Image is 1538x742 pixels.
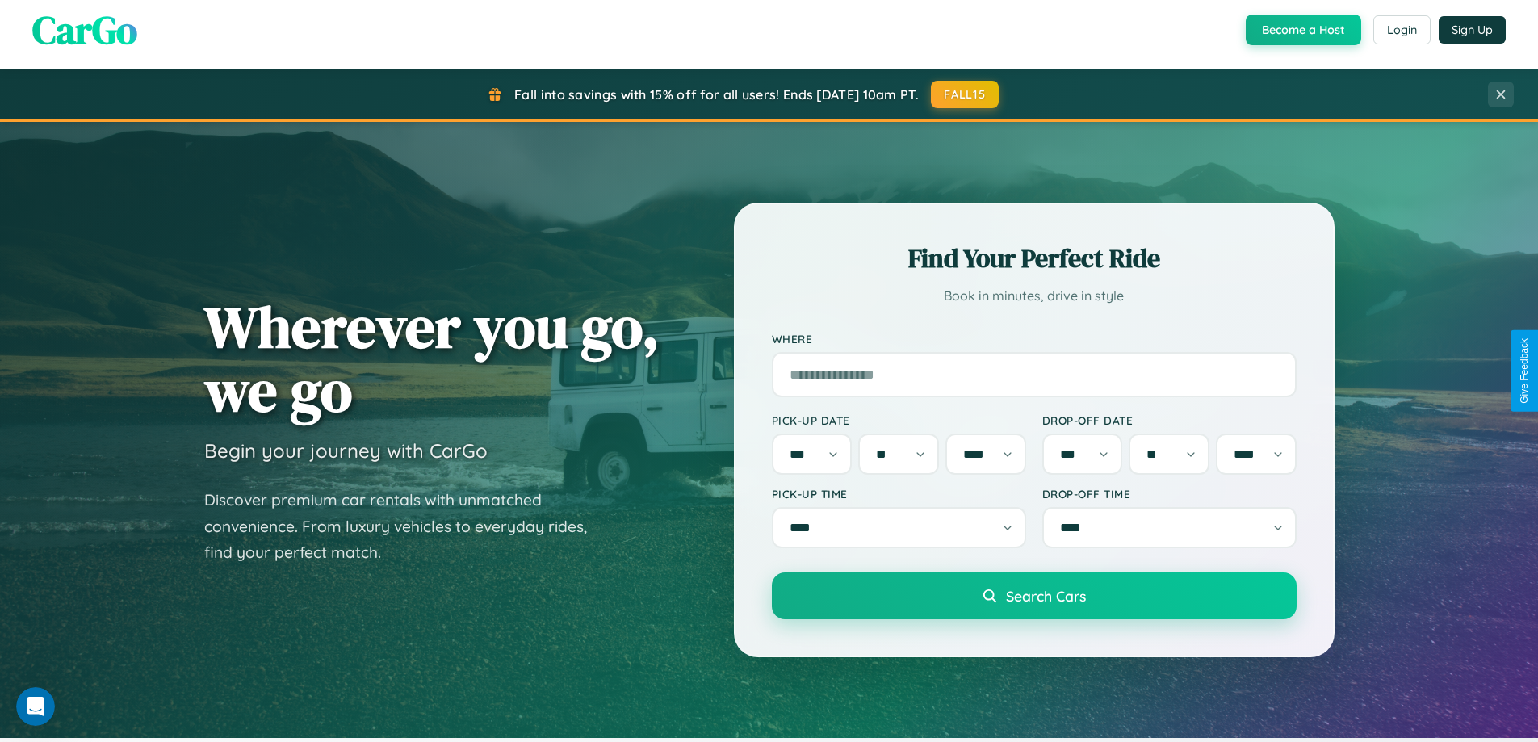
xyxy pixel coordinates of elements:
div: Give Feedback [1519,338,1530,404]
button: Become a Host [1246,15,1361,45]
label: Where [772,332,1297,346]
span: CarGo [32,3,137,57]
span: Fall into savings with 15% off for all users! Ends [DATE] 10am PT. [514,86,919,103]
p: Discover premium car rentals with unmatched convenience. From luxury vehicles to everyday rides, ... [204,487,608,566]
h2: Find Your Perfect Ride [772,241,1297,276]
button: FALL15 [931,81,999,108]
button: Sign Up [1439,16,1506,44]
h3: Begin your journey with CarGo [204,438,488,463]
label: Pick-up Time [772,487,1026,501]
iframe: Intercom live chat [16,687,55,726]
button: Search Cars [772,572,1297,619]
button: Login [1373,15,1431,44]
label: Pick-up Date [772,413,1026,427]
span: Search Cars [1006,587,1086,605]
label: Drop-off Time [1042,487,1297,501]
h1: Wherever you go, we go [204,295,660,422]
p: Book in minutes, drive in style [772,284,1297,308]
label: Drop-off Date [1042,413,1297,427]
